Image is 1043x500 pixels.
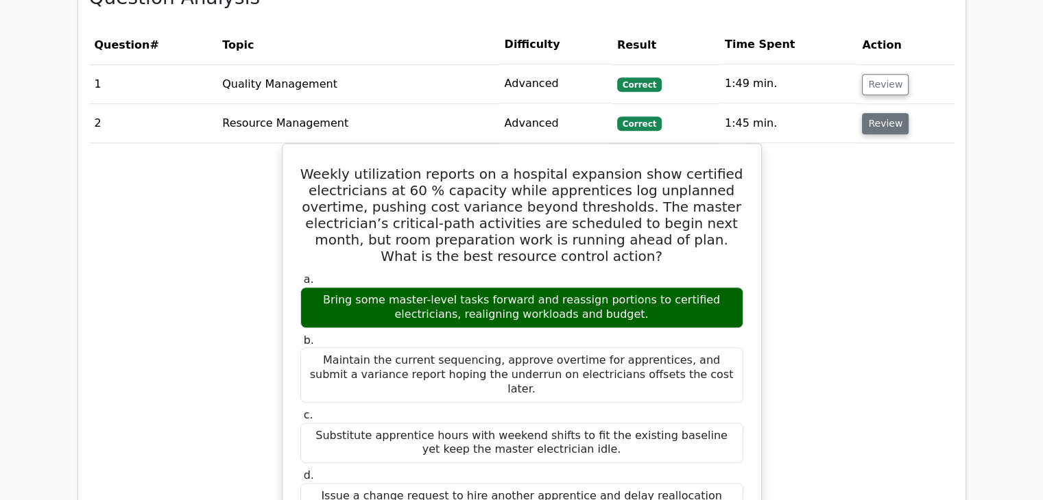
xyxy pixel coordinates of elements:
[95,38,150,51] span: Question
[299,166,745,264] h5: Weekly utilization reports on a hospital expansion show certified electricians at 60 % capacity w...
[612,25,719,64] th: Result
[300,287,743,328] div: Bring some master-level tasks forward and reassign portions to certified electricians, realigning...
[719,64,856,103] td: 1:49 min.
[719,25,856,64] th: Time Spent
[499,64,612,103] td: Advanced
[617,77,662,91] span: Correct
[300,423,743,464] div: Substitute apprentice hours with weekend shifts to fit the existing baseline yet keep the master ...
[304,273,314,286] span: a.
[304,408,313,421] span: c.
[217,25,499,64] th: Topic
[862,113,909,134] button: Review
[217,64,499,103] td: Quality Management
[499,25,612,64] th: Difficulty
[89,25,217,64] th: #
[617,116,662,130] span: Correct
[300,347,743,402] div: Maintain the current sequencing, approve overtime for apprentices, and submit a variance report h...
[499,104,612,143] td: Advanced
[856,25,954,64] th: Action
[304,334,314,347] span: b.
[217,104,499,143] td: Resource Management
[89,104,217,143] td: 2
[719,104,856,143] td: 1:45 min.
[89,64,217,103] td: 1
[304,468,314,482] span: d.
[862,74,909,95] button: Review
